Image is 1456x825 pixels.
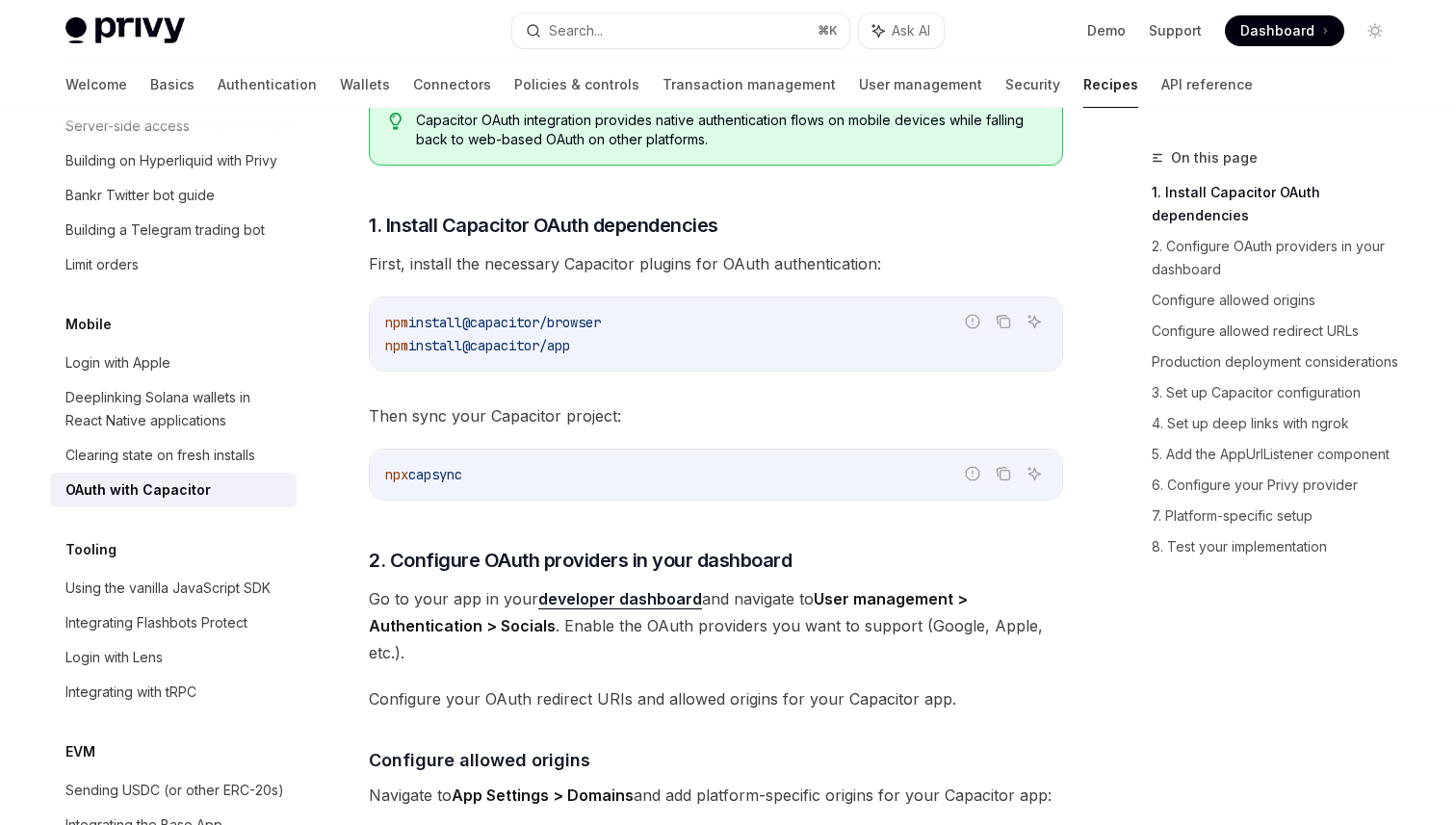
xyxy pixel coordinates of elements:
span: 1. Install Capacitor OAuth dependencies [369,212,718,239]
span: @capacitor/browser [462,314,601,331]
a: OAuth with Capacitor [50,473,297,507]
span: cap [408,466,431,483]
a: Transaction management [663,62,836,108]
a: API reference [1161,62,1253,108]
h5: EVM [65,740,95,763]
a: Limit orders [50,247,297,282]
a: Configure allowed redirect URLs [1152,316,1406,347]
a: Welcome [65,62,127,108]
a: Recipes [1083,62,1138,108]
span: Capacitor OAuth integration provides native authentication flows on mobile devices while falling ... [416,111,1043,149]
a: developer dashboard [538,589,702,609]
a: 2. Configure OAuth providers in your dashboard [1152,231,1406,285]
div: Building on Hyperliquid with Privy [65,149,277,172]
span: ⌘ K [818,23,838,39]
a: 8. Test your implementation [1152,531,1406,562]
a: Production deployment considerations [1152,347,1406,377]
span: 2. Configure OAuth providers in your dashboard [369,547,792,574]
button: Report incorrect code [960,461,985,486]
div: Search... [549,19,603,42]
a: Deeplinking Solana wallets in React Native applications [50,380,297,438]
span: @capacitor/app [462,337,570,354]
a: 6. Configure your Privy provider [1152,470,1406,501]
div: Limit orders [65,253,139,276]
a: Authentication [218,62,317,108]
a: Integrating Flashbots Protect [50,606,297,640]
a: Login with Lens [50,640,297,675]
a: Configure allowed origins [1152,285,1406,316]
div: Login with Apple [65,351,170,374]
span: sync [431,466,462,483]
svg: Tip [389,113,403,130]
a: Support [1149,21,1202,40]
h5: Mobile [65,313,112,336]
a: 3. Set up Capacitor configuration [1152,377,1406,408]
div: Integrating with tRPC [65,681,196,704]
div: Login with Lens [65,646,163,669]
a: Login with Apple [50,346,297,380]
button: Search...⌘K [512,13,849,48]
a: Building on Hyperliquid with Privy [50,143,297,178]
a: Integrating with tRPC [50,675,297,709]
a: 5. Add the AppUrlListener component [1152,439,1406,470]
h5: Tooling [65,538,117,561]
a: Clearing state on fresh installs [50,438,297,473]
span: First, install the necessary Capacitor plugins for OAuth authentication: [369,250,1063,277]
div: Deeplinking Solana wallets in React Native applications [65,386,285,432]
a: 4. Set up deep links with ngrok [1152,408,1406,439]
img: light logo [65,17,185,44]
span: Dashboard [1240,21,1314,40]
button: Copy the contents from the code block [991,309,1016,334]
a: 7. Platform-specific setup [1152,501,1406,531]
div: Using the vanilla JavaScript SDK [65,577,271,600]
span: On this page [1171,146,1258,169]
div: Sending USDC (or other ERC-20s) [65,779,284,802]
div: Bankr Twitter bot guide [65,184,215,207]
a: Using the vanilla JavaScript SDK [50,571,297,606]
span: npm [385,337,408,354]
a: Connectors [413,62,491,108]
button: Ask AI [1022,461,1047,486]
button: Report incorrect code [960,309,985,334]
a: Dashboard [1225,15,1344,46]
a: Policies & controls [514,62,639,108]
a: User management [859,62,982,108]
a: Basics [150,62,195,108]
a: Sending USDC (or other ERC-20s) [50,773,297,808]
div: Clearing state on fresh installs [65,444,255,467]
span: Then sync your Capacitor project: [369,402,1063,429]
span: npx [385,466,408,483]
a: Security [1005,62,1060,108]
button: Copy the contents from the code block [991,461,1016,486]
span: Ask AI [892,21,930,40]
span: npm [385,314,408,331]
span: install [408,337,462,354]
span: Go to your app in your and navigate to . Enable the OAuth providers you want to support (Google, ... [369,585,1063,666]
button: Toggle dark mode [1360,15,1391,46]
span: Configure your OAuth redirect URIs and allowed origins for your Capacitor app. [369,685,1063,712]
button: Ask AI [859,13,944,48]
span: install [408,314,462,331]
a: 1. Install Capacitor OAuth dependencies [1152,177,1406,231]
button: Ask AI [1022,309,1047,334]
a: Demo [1087,21,1126,40]
a: Building a Telegram trading bot [50,213,297,247]
div: Building a Telegram trading bot [65,219,265,242]
div: OAuth with Capacitor [65,478,211,502]
a: Bankr Twitter bot guide [50,178,297,213]
span: Navigate to and add platform-specific origins for your Capacitor app: [369,782,1063,809]
div: Integrating Flashbots Protect [65,611,247,634]
strong: App Settings > Domains [452,786,634,805]
span: Configure allowed origins [369,747,590,773]
a: Wallets [340,62,390,108]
